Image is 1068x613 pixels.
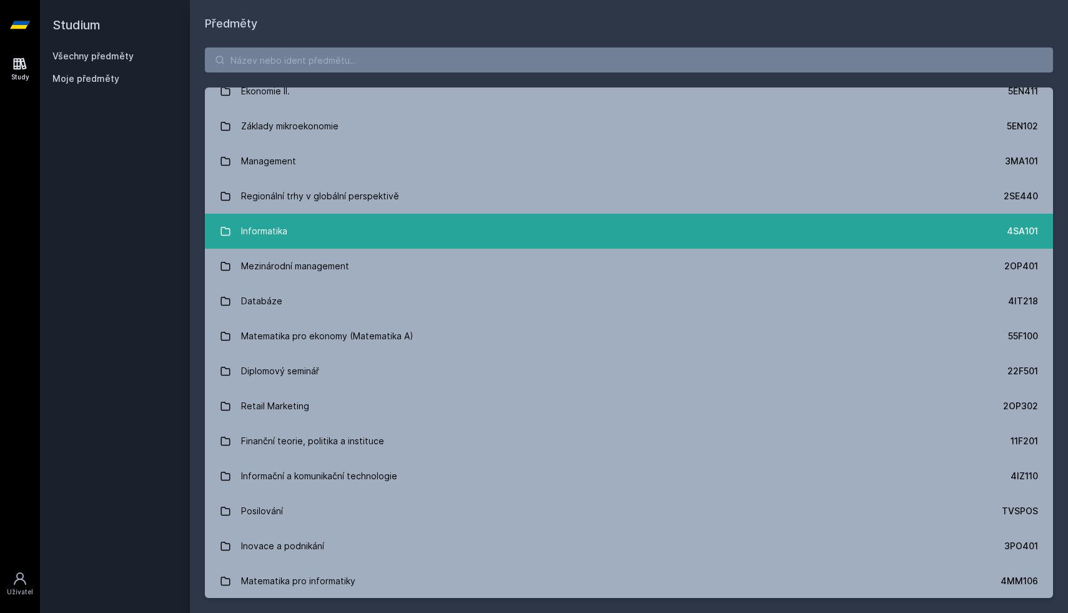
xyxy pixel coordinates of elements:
[241,184,399,209] div: Regionální trhy v globální perspektivě
[1011,435,1038,447] div: 11F201
[241,359,319,384] div: Diplomový seminář
[205,319,1053,354] a: Matematika pro ekonomy (Matematika A) 55F100
[241,534,324,559] div: Inovace a podnikání
[205,179,1053,214] a: Regionální trhy v globální perspektivě 2SE440
[205,459,1053,494] a: Informační a komunikační technologie 4IZ110
[2,565,37,603] a: Uživatel
[205,389,1053,424] a: Retail Marketing 2OP302
[241,79,290,104] div: Ekonomie II.
[205,144,1053,179] a: Management 3MA101
[1007,120,1038,132] div: 5EN102
[205,109,1053,144] a: Základy mikroekonomie 5EN102
[52,72,119,85] span: Moje předměty
[241,499,283,524] div: Posilování
[241,464,397,489] div: Informační a komunikační technologie
[1008,330,1038,342] div: 55F100
[52,51,134,61] a: Všechny předměty
[1002,505,1038,517] div: TVSPOS
[1008,295,1038,307] div: 4IT218
[1007,365,1038,377] div: 22F501
[241,324,413,349] div: Matematika pro ekonomy (Matematika A)
[1008,85,1038,97] div: 5EN411
[1004,260,1038,272] div: 2OP401
[1001,575,1038,587] div: 4MM106
[1003,400,1038,412] div: 2OP302
[1004,190,1038,202] div: 2SE440
[205,424,1053,459] a: Finanční teorie, politika a instituce 11F201
[1007,225,1038,237] div: 4SA101
[205,249,1053,284] a: Mezinárodní management 2OP401
[241,289,282,314] div: Databáze
[1005,155,1038,167] div: 3MA101
[205,354,1053,389] a: Diplomový seminář 22F501
[241,394,309,419] div: Retail Marketing
[205,284,1053,319] a: Databáze 4IT218
[205,564,1053,599] a: Matematika pro informatiky 4MM106
[241,429,384,454] div: Finanční teorie, politika a instituce
[241,569,355,594] div: Matematika pro informatiky
[2,50,37,88] a: Study
[241,254,349,279] div: Mezinárodní management
[205,47,1053,72] input: Název nebo ident předmětu…
[1004,540,1038,552] div: 3PO401
[1011,470,1038,482] div: 4IZ110
[7,587,33,597] div: Uživatel
[205,529,1053,564] a: Inovace a podnikání 3PO401
[241,114,339,139] div: Základy mikroekonomie
[205,214,1053,249] a: Informatika 4SA101
[205,494,1053,529] a: Posilování TVSPOS
[11,72,29,82] div: Study
[241,149,296,174] div: Management
[205,74,1053,109] a: Ekonomie II. 5EN411
[205,15,1053,32] h1: Předměty
[241,219,287,244] div: Informatika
